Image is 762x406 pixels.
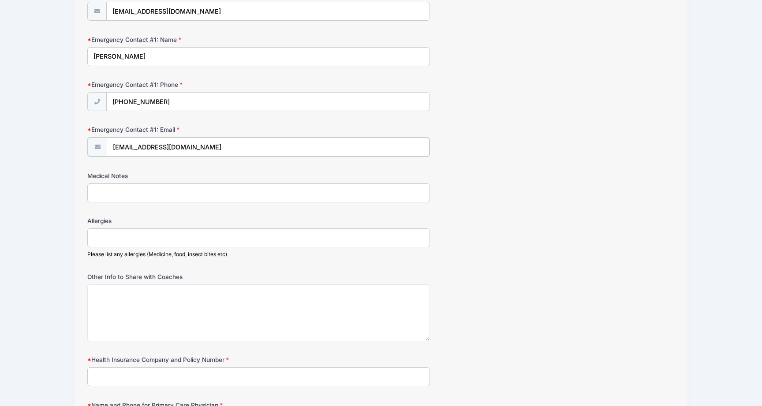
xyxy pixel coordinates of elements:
input: email@email.com [107,138,429,156]
label: Other Info to Share with Coaches [87,272,283,281]
label: Health Insurance Company and Policy Number [87,355,283,364]
label: Emergency Contact #1: Phone [87,80,283,89]
div: Please list any allergies (Medicine, food, insect bites etc) [87,250,430,258]
label: Allergies [87,216,283,225]
label: Emergency Contact #1: Name [87,35,283,44]
label: Emergency Contact #1: Email [87,125,283,134]
label: Medical Notes [87,171,283,180]
input: email@email.com [106,2,430,21]
input: (xxx) xxx-xxxx [106,92,430,111]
